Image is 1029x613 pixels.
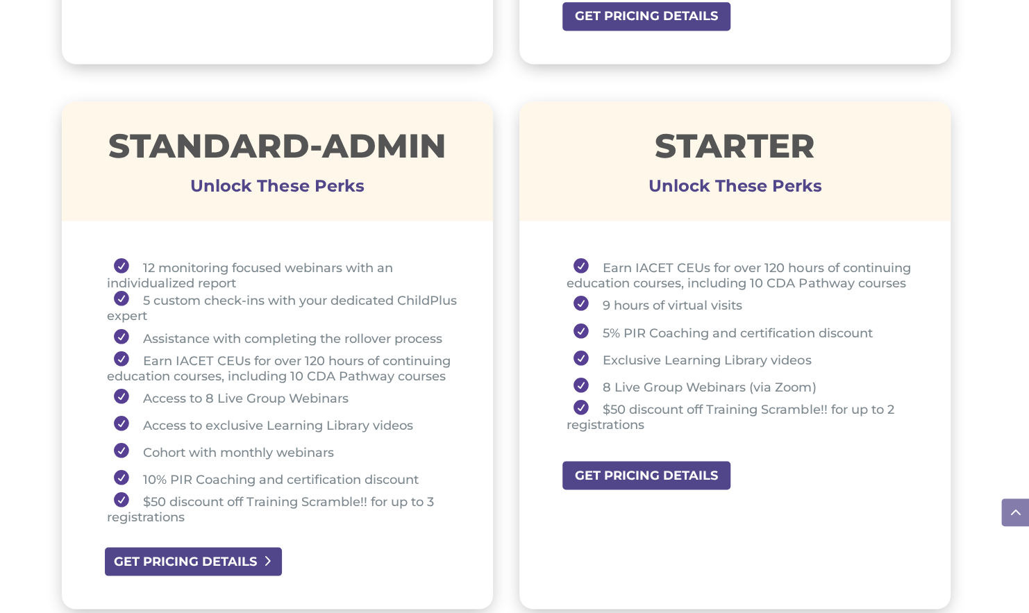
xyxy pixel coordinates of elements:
[107,324,458,351] li: Assistance with completing the rollover process
[62,129,493,169] h1: STANDARD-ADMIN
[567,291,916,318] li: 9 hours of virtual visits
[561,1,732,32] a: GET PRICING DETAILS
[519,129,951,169] h1: STARTER
[107,383,458,410] li: Access to 8 Live Group Webinars
[107,291,458,324] li: 5 custom check-ins with your dedicated ChildPlus expert
[107,464,458,492] li: 10% PIR Coaching and certification discount
[567,399,916,432] li: $50 discount off Training Scramble!! for up to 2 registrations
[103,546,283,577] a: GET PRICING DETAILS
[519,186,951,193] h3: Unlock These Perks
[567,372,916,399] li: 8 Live Group Webinars (via Zoom)
[107,258,458,291] li: 12 monitoring focused webinars with an individualized report
[107,410,458,437] li: Access to exclusive Learning Library videos
[561,460,732,491] a: GET PRICING DETAILS
[62,186,493,193] h3: Unlock These Perks
[107,492,458,524] li: $50 discount off Training Scramble!! for up to 3 registrations
[567,318,916,345] li: 5% PIR Coaching and certification discount
[107,351,458,383] li: Earn IACET CEUs for over 120 hours of continuing education courses, including 10 CDA Pathway courses
[567,258,916,291] li: Earn IACET CEUs for over 120 hours of continuing education courses, including 10 CDA Pathway courses
[567,345,916,372] li: Exclusive Learning Library videos
[107,437,458,464] li: Cohort with monthly webinars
